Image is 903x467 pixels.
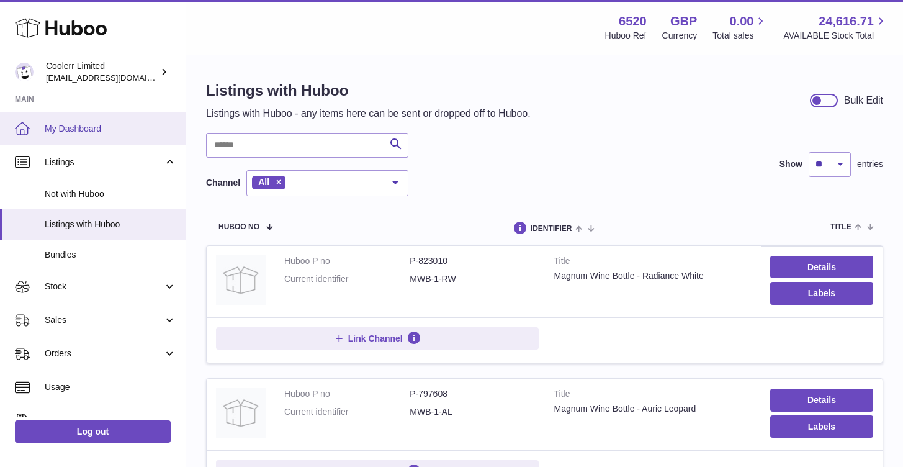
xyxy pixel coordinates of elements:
p: Listings with Huboo - any items here can be sent or dropped off to Huboo. [206,107,531,120]
dd: P-823010 [410,255,535,267]
strong: 6520 [619,13,647,30]
dd: MWB-1-AL [410,406,535,418]
img: Magnum Wine Bottle - Auric Leopard [216,388,266,438]
dt: Current identifier [284,406,410,418]
span: Invoicing and Payments [45,415,163,427]
dt: Huboo P no [284,388,410,400]
span: Stock [45,281,163,292]
span: Listings [45,156,163,168]
a: Log out [15,420,171,443]
span: Sales [45,314,163,326]
label: Show [779,158,802,170]
div: Bulk Edit [844,94,883,107]
div: Magnum Wine Bottle - Radiance White [554,270,752,282]
span: [EMAIL_ADDRESS][DOMAIN_NAME] [46,73,182,83]
button: Labels [770,282,873,304]
div: Huboo Ref [605,30,647,42]
dd: P-797608 [410,388,535,400]
dt: Huboo P no [284,255,410,267]
span: AVAILABLE Stock Total [783,30,888,42]
strong: GBP [670,13,697,30]
span: title [830,223,851,231]
strong: Title [554,255,752,270]
span: Huboo no [218,223,259,231]
span: Orders [45,348,163,360]
span: My Dashboard [45,123,176,135]
span: Not with Huboo [45,188,176,200]
span: 24,616.71 [819,13,874,30]
a: Details [770,256,873,278]
span: Total sales [712,30,768,42]
span: Link Channel [348,333,403,344]
button: Link Channel [216,327,539,350]
div: Magnum Wine Bottle - Auric Leopard [554,403,752,415]
a: 24,616.71 AVAILABLE Stock Total [783,13,888,42]
span: Listings with Huboo [45,219,176,230]
dt: Current identifier [284,273,410,285]
button: Labels [770,415,873,438]
span: identifier [531,225,572,233]
div: Currency [662,30,698,42]
a: Details [770,389,873,411]
span: Usage [45,381,176,393]
div: Coolerr Limited [46,60,158,84]
img: Magnum Wine Bottle - Radiance White [216,255,266,305]
h1: Listings with Huboo [206,81,531,101]
span: entries [857,158,883,170]
label: Channel [206,177,240,189]
a: 0.00 Total sales [712,13,768,42]
strong: Title [554,388,752,403]
img: alasdair.heath@coolerr.co [15,63,34,81]
span: All [258,177,269,187]
span: 0.00 [730,13,754,30]
dd: MWB-1-RW [410,273,535,285]
span: Bundles [45,249,176,261]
